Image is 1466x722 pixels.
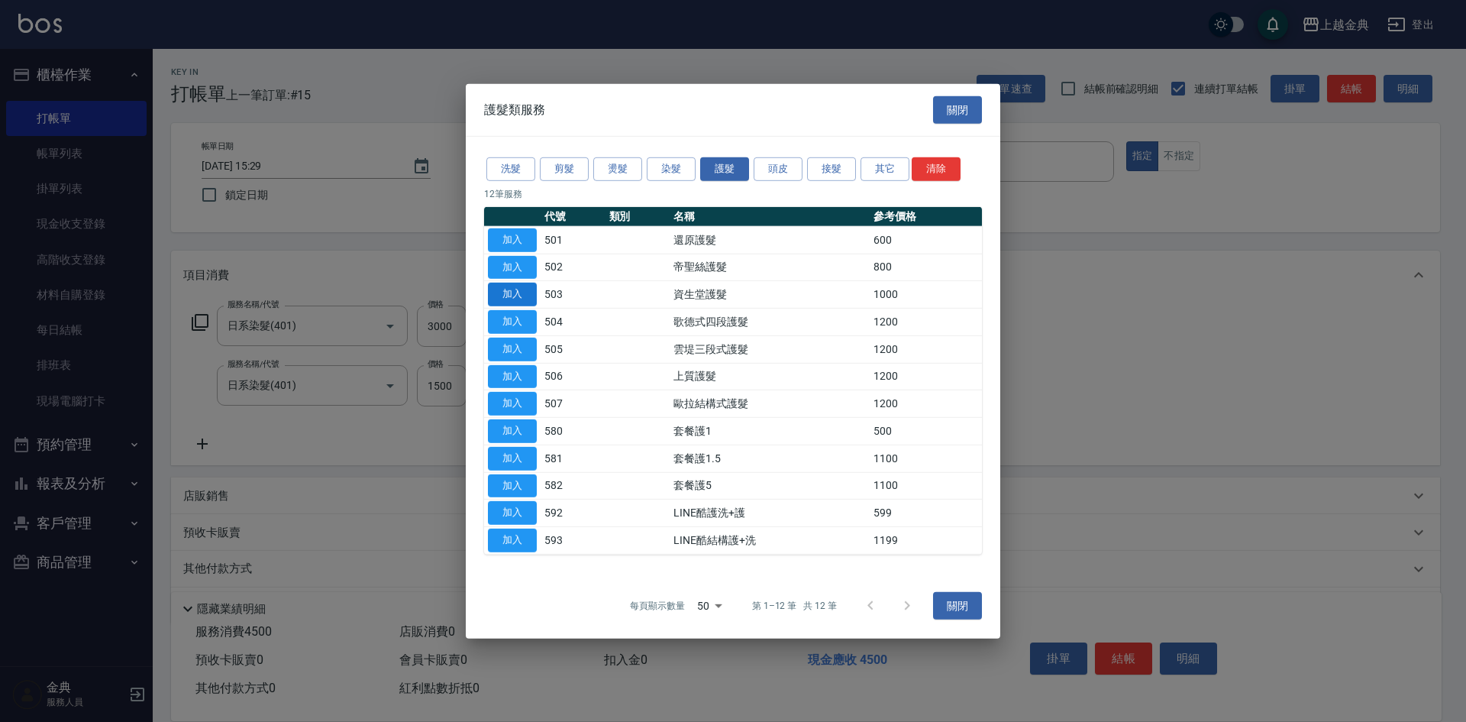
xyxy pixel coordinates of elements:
button: 加入 [488,364,537,388]
td: 593 [541,526,605,554]
td: 歌德式四段護髮 [670,308,870,335]
td: 帝聖絲護髮 [670,254,870,281]
button: 護髮 [700,157,749,181]
td: 1100 [870,472,982,500]
td: LINE酷結構護+洗 [670,526,870,554]
td: 501 [541,226,605,254]
p: 每頁顯示數量 [630,599,685,613]
td: 599 [870,500,982,527]
td: 505 [541,335,605,363]
button: 剪髮 [540,157,589,181]
td: 套餐護1.5 [670,445,870,472]
td: 502 [541,254,605,281]
button: 接髮 [807,157,856,181]
button: 洗髮 [486,157,535,181]
td: 雲堤三段式護髮 [670,335,870,363]
button: 加入 [488,255,537,279]
td: 507 [541,390,605,418]
td: 歐拉結構式護髮 [670,390,870,418]
td: 500 [870,417,982,445]
td: 504 [541,308,605,335]
button: 其它 [861,157,909,181]
td: 592 [541,500,605,527]
td: 套餐護5 [670,472,870,500]
button: 關閉 [933,96,982,124]
th: 代號 [541,207,605,227]
button: 加入 [488,338,537,361]
td: 580 [541,417,605,445]
td: 506 [541,363,605,390]
span: 護髮類服務 [484,102,545,118]
td: 582 [541,472,605,500]
td: 資生堂護髮 [670,281,870,309]
button: 頭皮 [754,157,802,181]
th: 參考價格 [870,207,982,227]
td: 套餐護1 [670,417,870,445]
td: 上質護髮 [670,363,870,390]
button: 加入 [488,310,537,334]
td: 1199 [870,526,982,554]
td: 600 [870,226,982,254]
button: 加入 [488,447,537,471]
td: 1200 [870,335,982,363]
p: 12 筆服務 [484,187,982,201]
button: 關閉 [933,591,982,620]
button: 加入 [488,419,537,443]
th: 類別 [605,207,670,227]
button: 加入 [488,529,537,552]
button: 染髮 [647,157,696,181]
td: 1200 [870,363,982,390]
td: 1100 [870,445,982,472]
td: 1200 [870,390,982,418]
button: 加入 [488,501,537,525]
td: 1000 [870,281,982,309]
td: 581 [541,445,605,472]
p: 第 1–12 筆 共 12 筆 [752,599,837,613]
td: LINE酷護洗+護 [670,500,870,527]
button: 加入 [488,474,537,497]
th: 名稱 [670,207,870,227]
button: 燙髮 [593,157,642,181]
button: 加入 [488,392,537,416]
td: 還原護髮 [670,226,870,254]
button: 加入 [488,283,537,306]
td: 800 [870,254,982,281]
button: 清除 [912,157,961,181]
button: 加入 [488,228,537,252]
td: 1200 [870,308,982,335]
td: 503 [541,281,605,309]
div: 50 [691,585,728,626]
